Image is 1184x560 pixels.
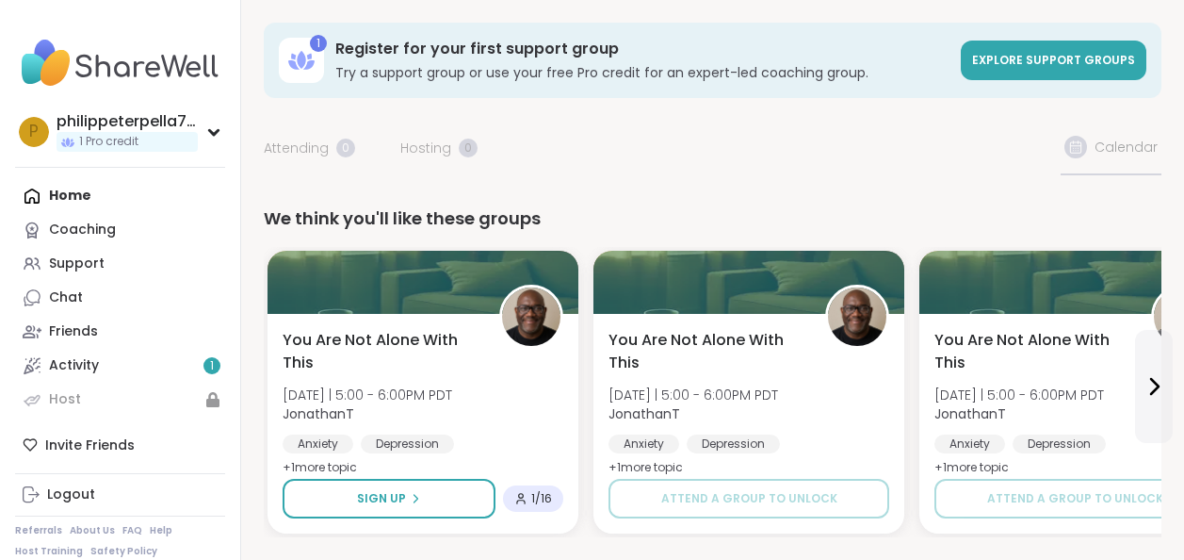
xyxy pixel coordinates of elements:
div: philippeterpella7777 [57,111,198,132]
div: 1 [310,35,327,52]
span: 1 [210,358,214,374]
a: Friends [15,315,225,349]
a: Help [150,524,172,537]
button: Attend a group to unlock [608,479,889,519]
div: Anxiety [283,435,353,453]
span: 1 Pro credit [79,134,138,150]
span: Explore support groups [972,52,1135,68]
a: Support [15,247,225,281]
a: Host Training [15,545,83,558]
a: Logout [15,478,225,512]
button: Sign Up [283,479,495,519]
span: Attend a group to unlock [987,490,1163,507]
a: About Us [70,524,115,537]
a: Referrals [15,524,62,537]
b: JonathanT [608,404,680,423]
span: You Are Not Alone With This [608,329,804,374]
div: Friends [49,322,98,341]
div: Chat [49,288,83,307]
h3: Register for your first support group [335,39,949,59]
div: Anxiety [608,435,679,453]
div: Depression [1013,435,1106,453]
a: Activity1 [15,349,225,383]
a: Host [15,383,225,417]
span: [DATE] | 5:00 - 6:00PM PDT [283,386,452,404]
div: Anxiety [934,435,1005,453]
a: FAQ [122,524,142,537]
a: Coaching [15,213,225,247]
img: JonathanT [502,288,560,346]
b: JonathanT [934,404,1006,423]
a: Safety Policy [90,545,157,558]
div: Support [49,255,105,273]
span: You Are Not Alone With This [283,329,478,374]
div: Host [49,390,81,409]
h3: Try a support group or use your free Pro credit for an expert-led coaching group. [335,63,949,82]
span: Sign Up [357,490,406,507]
div: Depression [361,435,454,453]
div: We think you'll like these groups [264,206,1161,232]
a: Explore support groups [961,41,1146,80]
div: Depression [687,435,780,453]
span: [DATE] | 5:00 - 6:00PM PDT [608,386,778,404]
div: Invite Friends [15,428,225,462]
div: Activity [49,356,99,375]
span: 1 / 16 [531,491,552,506]
img: JonathanT [828,288,886,346]
span: p [29,120,39,144]
b: JonathanT [283,404,354,423]
img: ShareWell Nav Logo [15,30,225,96]
div: Coaching [49,221,116,239]
a: Chat [15,281,225,315]
div: Logout [47,486,95,504]
span: Attend a group to unlock [661,490,837,507]
span: You Are Not Alone With This [934,329,1130,374]
span: [DATE] | 5:00 - 6:00PM PDT [934,386,1104,404]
